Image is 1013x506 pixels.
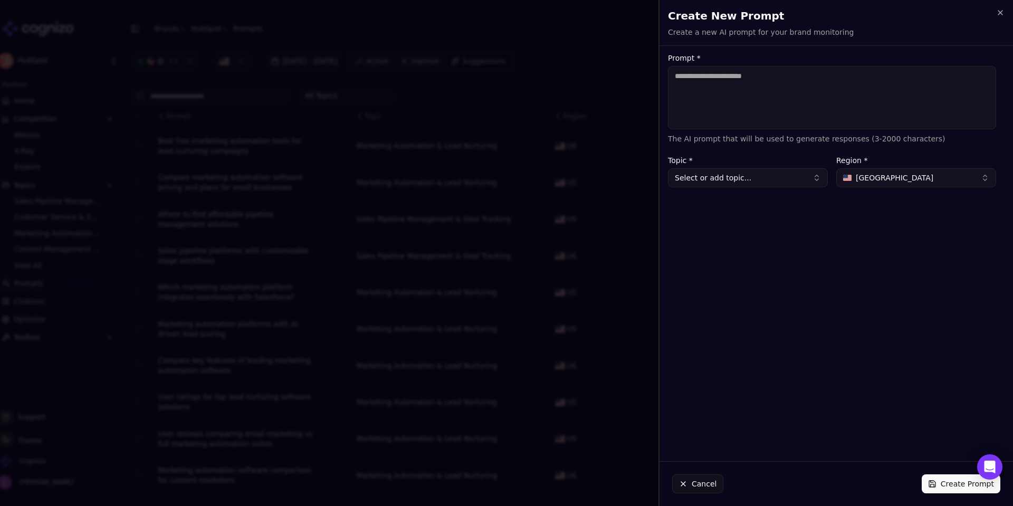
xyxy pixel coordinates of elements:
p: Create a new AI prompt for your brand monitoring [668,27,854,37]
span: [GEOGRAPHIC_DATA] [856,173,933,183]
label: Region * [836,157,996,164]
p: The AI prompt that will be used to generate responses (3-2000 characters) [668,133,996,144]
label: Topic * [668,157,828,164]
h2: Create New Prompt [668,8,1005,23]
label: Prompt * [668,54,996,62]
button: Select or add topic... [668,168,828,187]
button: Cancel [672,474,723,493]
button: Create Prompt [922,474,1000,493]
img: United States [843,175,852,181]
